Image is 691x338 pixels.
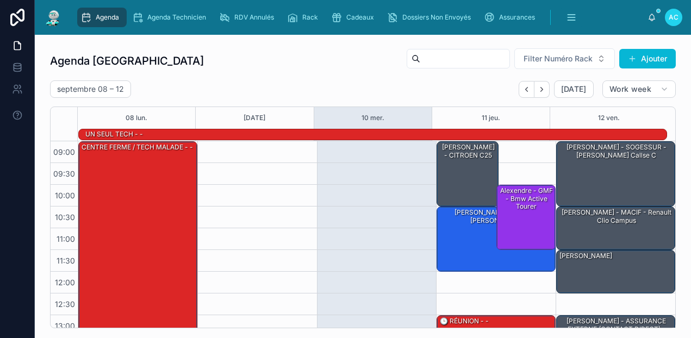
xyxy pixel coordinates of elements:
[561,84,587,94] span: [DATE]
[437,142,498,206] div: [PERSON_NAME] - CITROEN c25
[602,80,676,98] button: Work week
[437,207,555,271] div: [PERSON_NAME] - MACIF - [PERSON_NAME]
[524,53,593,64] span: Filter Numéro Rack
[54,256,78,265] span: 11:30
[216,8,282,27] a: RDV Annulés
[84,129,144,139] div: UN SEUL TECH - -
[96,13,119,22] span: Agenda
[557,142,675,206] div: [PERSON_NAME] - SOGESSUR - [PERSON_NAME] callse c
[57,84,124,95] h2: septembre 08 – 12
[558,208,674,226] div: [PERSON_NAME] - MACIF - Renault clio campus
[234,13,274,22] span: RDV Annulés
[51,147,78,157] span: 09:00
[514,48,615,69] button: Select Button
[482,107,500,129] button: 11 jeu.
[51,169,78,178] span: 09:30
[558,142,674,160] div: [PERSON_NAME] - SOGESSUR - [PERSON_NAME] callse c
[52,212,78,222] span: 10:30
[244,107,265,129] button: [DATE]
[54,234,78,243] span: 11:00
[609,84,651,94] span: Work week
[43,9,63,26] img: App logo
[80,142,194,152] div: CENTRE FERME / TECH MALADE - -
[557,207,675,249] div: [PERSON_NAME] - MACIF - Renault clio campus
[147,13,206,22] span: Agenda Technicien
[129,8,214,27] a: Agenda Technicien
[534,81,550,98] button: Next
[384,8,478,27] a: Dossiers Non Envoyés
[72,5,648,29] div: scrollable content
[499,13,535,22] span: Assurances
[497,185,555,249] div: Alexendre - GMF - bmw active tourer
[439,316,490,326] div: 🕒 RÉUNION - -
[346,13,374,22] span: Cadeaux
[519,81,534,98] button: Back
[598,107,620,129] button: 12 ven.
[50,53,204,68] h1: Agenda [GEOGRAPHIC_DATA]
[84,129,144,140] div: UN SEUL TECH - -
[554,80,594,98] button: [DATE]
[302,13,318,22] span: Rack
[557,251,675,293] div: [PERSON_NAME]
[77,8,127,27] a: Agenda
[439,208,555,226] div: [PERSON_NAME] - MACIF - [PERSON_NAME]
[619,49,676,68] button: Ajouter
[499,186,555,211] div: Alexendre - GMF - bmw active tourer
[439,142,497,160] div: [PERSON_NAME] - CITROEN c25
[52,321,78,330] span: 13:00
[52,299,78,309] span: 12:30
[328,8,382,27] a: Cadeaux
[437,316,555,336] div: 🕒 RÉUNION - -
[402,13,471,22] span: Dossiers Non Envoyés
[126,107,147,129] button: 08 lun.
[52,278,78,287] span: 12:00
[362,107,384,129] button: 10 mer.
[284,8,326,27] a: Rack
[481,8,543,27] a: Assurances
[52,191,78,200] span: 10:00
[669,13,678,22] span: AC
[558,251,613,261] div: [PERSON_NAME]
